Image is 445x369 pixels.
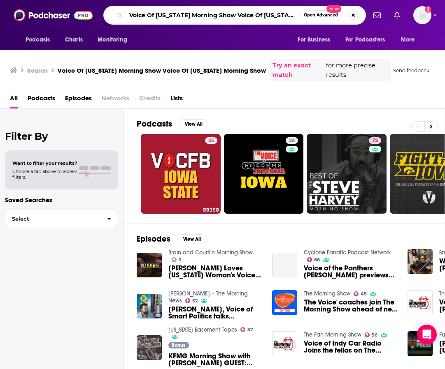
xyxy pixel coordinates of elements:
[224,134,304,214] a: 26
[168,306,262,320] span: [PERSON_NAME], Voice of Smart Politics talks [US_STATE] presidential campaigning
[137,119,172,129] h2: Podcasts
[304,299,398,313] a: 'The Voice' coaches join The Morning Show ahead of new season
[326,61,387,80] span: for more precise results
[65,92,92,108] a: Episodes
[168,353,262,367] a: KFMG Morning Show with Gary Monte GUEST: Kristian Day of Iowa Basement Tapes
[168,353,262,367] span: KFMG Morning Show with [PERSON_NAME] GUEST: [PERSON_NAME] of [US_STATE] Basement Tapes
[401,34,415,46] span: More
[126,9,300,22] input: Search podcasts, credits, & more...
[304,249,391,256] a: Cyclone Fanatic Podcast Network
[5,130,118,142] h2: Filter By
[413,6,431,24] span: Logged in as kbastian
[28,92,55,108] a: Podcasts
[395,32,425,48] button: open menu
[168,306,262,320] a: Craig Robinson, Voice of Smart Politics talks Iowa presidential campaigning
[307,134,387,214] a: 73
[170,92,183,108] a: Lists
[314,258,320,262] span: 66
[137,294,162,319] img: Craig Robinson, Voice of Smart Politics talks Iowa presidential campaigning
[365,332,378,337] a: 56
[354,291,367,296] a: 45
[14,7,93,23] a: Podchaser - Follow, Share and Rate Podcasts
[408,249,433,274] img: Winner Of The Voice Josh Kaufman Joins The Smiley Morning Show!
[361,292,367,296] span: 45
[179,119,208,129] button: View All
[417,325,437,344] div: Open Intercom Messenger
[192,299,198,303] span: 52
[304,340,398,354] a: Voice of Indy Car Radio Joins the fellas on The Morning Show
[141,134,221,214] a: 35
[298,34,330,46] span: For Business
[340,32,397,48] button: open menu
[168,326,237,333] a: Iowa Basement Tapes
[408,331,433,356] img: McNamara's health, Iowa's offense, interview with Iowa voice Gary Dolphin - August 30, 2023
[307,257,320,262] a: 66
[168,249,253,256] a: Brain and Courtlin Morning Show
[205,137,217,144] a: 35
[300,10,342,20] button: Open AdvancedNew
[425,6,431,13] svg: Add a profile image
[272,253,297,278] a: Voice of the Panthers Gary Rima previews Iowa State/Northern Iowa
[172,343,185,348] span: Bonus
[292,32,340,48] button: open menu
[12,168,77,180] span: Choose a tab above to access filters.
[27,67,48,74] h3: Search
[304,290,350,297] a: The Morning Show
[370,8,384,22] a: Show notifications dropdown
[137,234,207,244] a: EpisodesView All
[372,333,377,337] span: 56
[26,34,50,46] span: Podcasts
[139,92,161,108] span: Credits
[60,32,88,48] a: Charts
[372,137,378,145] span: 73
[413,6,431,24] button: Show profile menu
[98,34,127,46] span: Monitoring
[413,6,431,24] img: User Profile
[5,210,118,228] button: Select
[304,331,361,338] a: The Fan Morning Show
[102,92,129,108] span: Networks
[391,67,432,74] button: Send feedback
[137,335,162,360] img: KFMG Morning Show with Gary Monte GUEST: Kristian Day of Iowa Basement Tapes
[240,327,254,332] a: 37
[10,92,18,108] a: All
[391,8,403,22] a: Show notifications dropdown
[272,331,297,356] img: Voice of Indy Car Radio Joins the fellas on The Morning Show
[326,5,341,13] span: New
[137,234,170,244] h2: Episodes
[12,160,77,166] span: Want to filter your results?
[304,265,398,279] a: Voice of the Panthers Gary Rima previews Iowa State/Northern Iowa
[65,34,83,46] span: Charts
[168,290,248,304] a: Tony Katz + The Morning News
[137,253,162,278] img: Garth Loves Iowa Woman's Voice and Iowa State Fair Shows!
[304,265,398,279] span: Voice of the Panthers [PERSON_NAME] previews [US_STATE] State/[GEOGRAPHIC_DATA][US_STATE]
[58,67,266,74] h3: Voice Of [US_STATE] Morning Show Voice Of [US_STATE] Morning Show
[273,61,324,80] a: Try an exact match
[20,32,61,48] button: open menu
[172,257,182,262] a: 3
[103,6,366,25] div: Search podcasts, credits, & more...
[179,258,182,262] span: 3
[208,137,214,145] span: 35
[5,216,100,221] span: Select
[272,290,297,315] a: 'The Voice' coaches join The Morning Show ahead of new season
[304,13,338,17] span: Open Advanced
[408,290,433,315] img: Voice of ESPN Radio Marc Kestecher joins The Fan Morning Show!
[5,196,118,204] p: Saved Searches
[168,265,262,279] a: Garth Loves Iowa Woman's Voice and Iowa State Fair Shows!
[345,34,385,46] span: For Podcasters
[185,298,198,303] a: 52
[177,234,207,244] button: View All
[289,137,295,145] span: 26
